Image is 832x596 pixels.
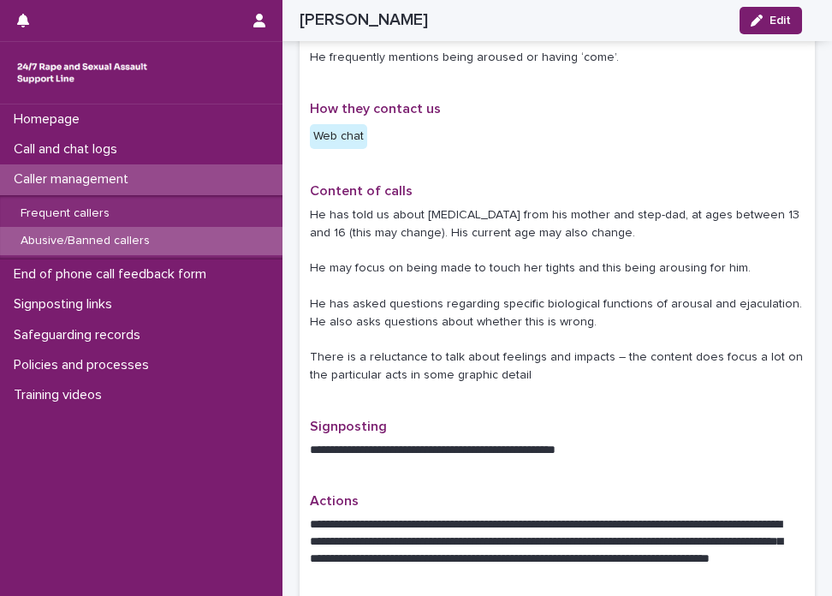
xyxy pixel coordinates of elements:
[7,141,131,158] p: Call and chat logs
[7,327,154,343] p: Safeguarding records
[310,206,805,384] p: He has told us about [MEDICAL_DATA] from his mother and step-dad, at ages between 13 and 16 (this...
[7,171,142,188] p: Caller management
[7,234,163,248] p: Abusive/Banned callers
[14,56,151,90] img: rhQMoQhaT3yELyF149Cw
[740,7,802,34] button: Edit
[300,10,428,30] h2: [PERSON_NAME]
[770,15,791,27] span: Edit
[7,387,116,403] p: Training videos
[310,102,441,116] span: How they contact us
[7,266,220,283] p: End of phone call feedback form
[7,206,123,221] p: Frequent callers
[310,124,367,149] div: Web chat
[310,494,359,508] span: Actions
[310,420,387,433] span: Signposting
[7,111,93,128] p: Homepage
[7,357,163,373] p: Policies and processes
[310,184,413,198] span: Content of calls
[7,296,126,313] p: Signposting links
